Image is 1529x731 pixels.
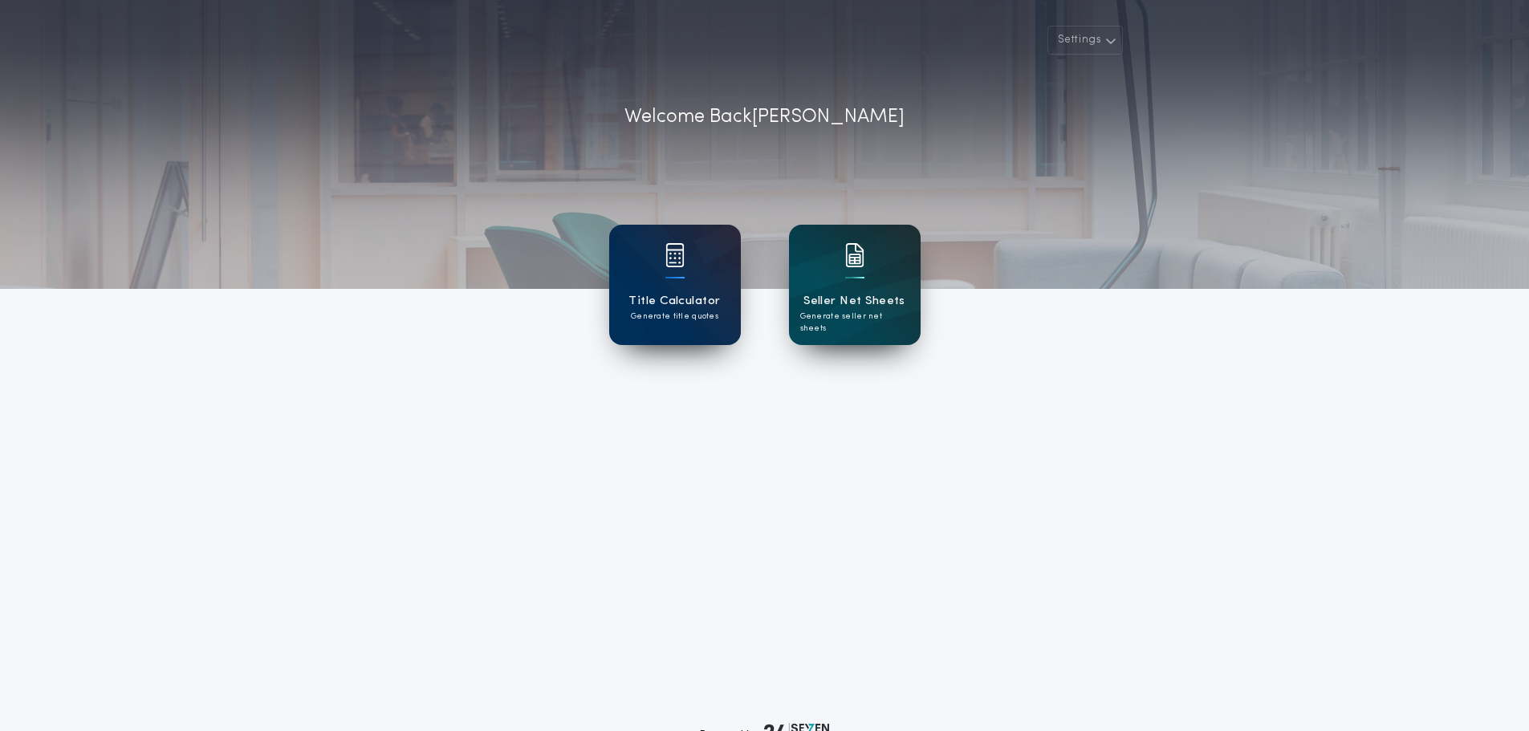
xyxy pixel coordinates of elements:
[665,243,685,267] img: card icon
[845,243,864,267] img: card icon
[789,225,921,345] a: card iconSeller Net SheetsGenerate seller net sheets
[800,311,909,335] p: Generate seller net sheets
[803,292,905,311] h1: Seller Net Sheets
[624,103,905,132] p: Welcome Back [PERSON_NAME]
[631,311,718,323] p: Generate title quotes
[1047,26,1123,55] button: Settings
[609,225,741,345] a: card iconTitle CalculatorGenerate title quotes
[628,292,720,311] h1: Title Calculator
